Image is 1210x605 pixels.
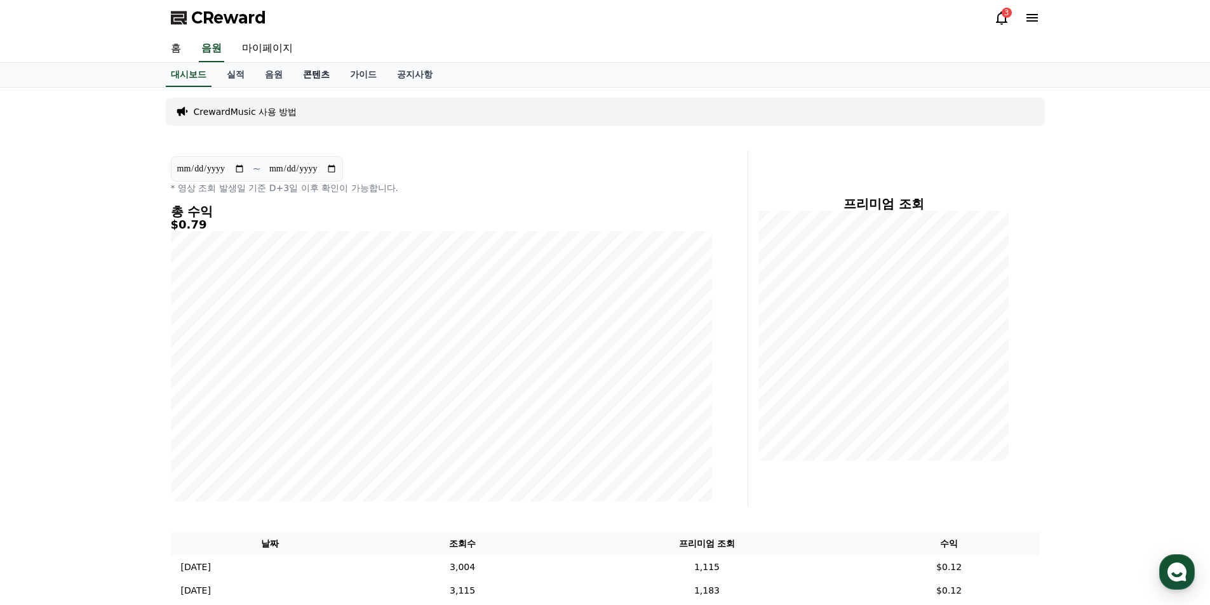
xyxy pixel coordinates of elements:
[555,579,858,602] td: 1,183
[164,402,244,434] a: 설정
[171,204,712,218] h4: 총 수익
[194,105,297,118] a: CrewardMusic 사용 방법
[253,161,261,176] p: ~
[161,36,191,62] a: 홈
[758,197,1009,211] h4: 프리미엄 조회
[370,555,555,579] td: 3,004
[340,63,387,87] a: 가이드
[116,422,131,432] span: 대화
[293,63,340,87] a: 콘텐츠
[181,584,211,597] p: [DATE]
[166,63,212,87] a: 대시보드
[232,36,303,62] a: 마이페이지
[171,8,266,28] a: CReward
[181,561,211,574] p: [DATE]
[171,182,712,194] p: * 영상 조회 발생일 기준 D+3일 이후 확인이 가능합니다.
[555,555,858,579] td: 1,115
[199,36,224,62] a: 음원
[370,532,555,555] th: 조회수
[171,532,370,555] th: 날짜
[859,579,1040,602] td: $0.12
[196,422,212,432] span: 설정
[171,218,712,231] h5: $0.79
[555,532,858,555] th: 프리미엄 조회
[859,555,1040,579] td: $0.12
[1002,8,1012,18] div: 3
[859,532,1040,555] th: 수익
[84,402,164,434] a: 대화
[191,8,266,28] span: CReward
[255,63,293,87] a: 음원
[994,10,1009,25] a: 3
[4,402,84,434] a: 홈
[387,63,443,87] a: 공지사항
[217,63,255,87] a: 실적
[40,422,48,432] span: 홈
[370,579,555,602] td: 3,115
